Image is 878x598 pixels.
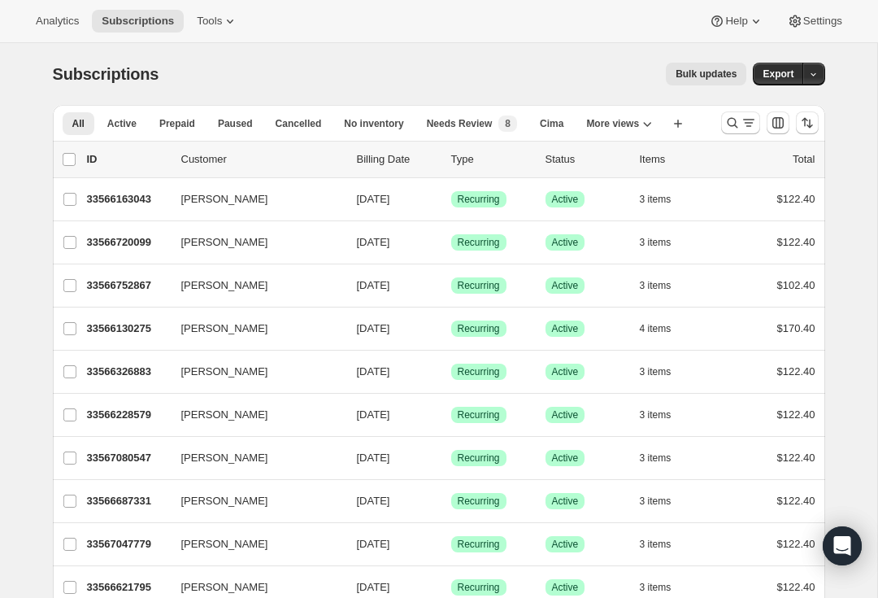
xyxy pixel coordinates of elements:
button: Analytics [26,10,89,33]
div: Items [640,151,721,168]
span: Prepaid [159,117,195,130]
span: Analytics [36,15,79,28]
span: $102.40 [777,279,815,291]
span: [DATE] [357,236,390,248]
span: 8 [505,117,511,130]
span: $122.40 [777,538,815,550]
span: Active [107,117,137,130]
span: Needs Review [427,117,493,130]
div: Open Intercom Messenger [823,526,862,565]
span: $122.40 [777,193,815,205]
span: Active [552,495,579,508]
span: Recurring [458,236,500,249]
span: [DATE] [357,365,390,378]
span: Active [552,452,579,465]
span: [PERSON_NAME] [181,450,268,466]
span: 3 items [640,495,672,508]
span: Recurring [458,408,500,421]
button: 3 items [640,231,689,254]
button: 3 items [640,274,689,297]
span: Recurring [458,538,500,551]
span: More views [586,117,639,130]
span: [PERSON_NAME] [181,364,268,380]
span: [PERSON_NAME] [181,407,268,423]
div: 33566687331[PERSON_NAME][DATE]SuccessRecurringSuccessActive3 items$122.40 [87,490,815,513]
button: Settings [777,10,852,33]
span: 3 items [640,279,672,292]
span: Active [552,322,579,335]
span: $122.40 [777,581,815,593]
button: More views [576,112,662,135]
button: 3 items [640,404,689,426]
span: Settings [803,15,842,28]
span: 3 items [640,581,672,594]
span: Export [763,68,793,81]
p: 33566720099 [87,234,168,251]
p: Status [545,151,627,168]
span: [DATE] [357,538,390,550]
span: [PERSON_NAME] [181,579,268,596]
p: 33566163043 [87,191,168,207]
span: Subscriptions [102,15,174,28]
span: [PERSON_NAME] [181,234,268,251]
div: 33567047779[PERSON_NAME][DATE]SuccessRecurringSuccessActive3 items$122.40 [87,533,815,556]
span: Subscriptions [53,65,159,83]
p: Customer [181,151,344,168]
p: 33567047779 [87,536,168,552]
button: [PERSON_NAME] [172,488,334,514]
span: 3 items [640,538,672,551]
span: $122.40 [777,365,815,378]
span: $122.40 [777,452,815,464]
span: [PERSON_NAME] [181,536,268,552]
button: 3 items [640,490,689,513]
span: Tools [197,15,222,28]
p: ID [87,151,168,168]
span: Recurring [458,193,500,206]
span: Active [552,193,579,206]
span: [DATE] [357,322,390,334]
span: Cima [540,117,563,130]
p: 33566228579 [87,407,168,423]
button: 3 items [640,533,689,556]
p: 33566326883 [87,364,168,380]
button: Create new view [665,112,691,135]
span: 3 items [640,408,672,421]
button: 3 items [640,188,689,211]
p: Billing Date [357,151,438,168]
span: $170.40 [777,322,815,334]
span: Active [552,236,579,249]
span: Active [552,408,579,421]
button: Search and filter results [721,111,760,134]
button: Subscriptions [92,10,184,33]
span: Recurring [458,322,500,335]
span: Bulk updates [676,68,737,81]
button: 3 items [640,360,689,383]
p: 33566752867 [87,277,168,294]
span: All [72,117,85,130]
div: 33566130275[PERSON_NAME][DATE]SuccessRecurringSuccessActive4 items$170.40 [87,317,815,340]
span: 3 items [640,236,672,249]
span: Recurring [458,495,500,508]
button: [PERSON_NAME] [172,531,334,557]
span: $122.40 [777,408,815,421]
div: 33566326883[PERSON_NAME][DATE]SuccessRecurringSuccessActive3 items$122.40 [87,360,815,383]
p: 33566621795 [87,579,168,596]
button: [PERSON_NAME] [172,445,334,471]
button: 3 items [640,447,689,469]
button: Customize table column order and visibility [767,111,789,134]
button: Help [699,10,773,33]
span: [DATE] [357,495,390,507]
span: Recurring [458,365,500,378]
button: [PERSON_NAME] [172,359,334,385]
span: Active [552,365,579,378]
span: [PERSON_NAME] [181,191,268,207]
div: IDCustomerBilling DateTypeStatusItemsTotal [87,151,815,168]
span: Recurring [458,581,500,594]
span: [DATE] [357,193,390,205]
button: Tools [187,10,248,33]
div: 33566163043[PERSON_NAME][DATE]SuccessRecurringSuccessActive3 items$122.40 [87,188,815,211]
p: Total [793,151,815,168]
span: 3 items [640,452,672,465]
span: [DATE] [357,408,390,421]
span: Active [552,538,579,551]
